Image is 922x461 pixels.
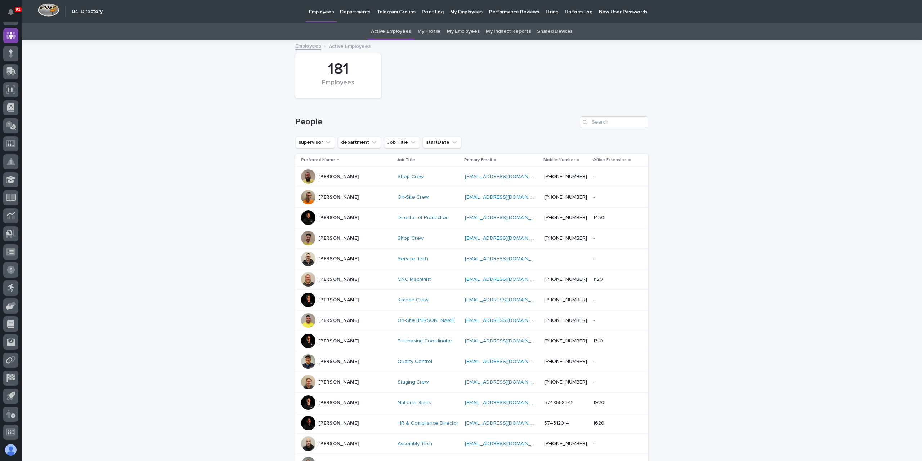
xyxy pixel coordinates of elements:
a: [PHONE_NUMBER] [544,380,587,385]
p: [PERSON_NAME] [318,441,359,447]
p: Job Title [397,156,415,164]
tr: [PERSON_NAME]On-Site Crew [EMAIL_ADDRESS][DOMAIN_NAME] [PHONE_NUMBER]-- [295,187,648,208]
button: department [338,137,381,148]
a: Quality Control [398,359,432,365]
p: [PERSON_NAME] [318,379,359,385]
p: [PERSON_NAME] [318,359,359,365]
a: [PHONE_NUMBER] [544,359,587,364]
tr: [PERSON_NAME]Kitchen Crew [EMAIL_ADDRESS][DOMAIN_NAME] [PHONE_NUMBER]-- [295,290,648,310]
a: Active Employees [371,23,411,40]
tr: [PERSON_NAME]Staging Crew [EMAIL_ADDRESS][DOMAIN_NAME] [PHONE_NUMBER]-- [295,372,648,393]
a: HR & Compliance Director [398,420,458,426]
a: On-Site [PERSON_NAME] [398,318,456,324]
a: Shared Devices [537,23,573,40]
p: [PERSON_NAME] [318,338,359,344]
a: Purchasing Coordinator [398,338,452,344]
a: [EMAIL_ADDRESS][DOMAIN_NAME] [465,400,546,405]
a: My Profile [417,23,440,40]
a: Assembly Tech [398,441,432,447]
a: [EMAIL_ADDRESS][DOMAIN_NAME] [465,297,546,302]
p: Office Extension [592,156,627,164]
a: [PHONE_NUMBER] [544,215,587,220]
p: - [593,357,596,365]
a: [EMAIL_ADDRESS][DOMAIN_NAME] [465,236,546,241]
a: [EMAIL_ADDRESS][DOMAIN_NAME] [465,174,546,179]
a: [PHONE_NUMBER] [544,174,587,179]
tr: [PERSON_NAME]HR & Compliance Director [EMAIL_ADDRESS][DOMAIN_NAME] 574312014116201620 [295,413,648,434]
a: My Employees [447,23,479,40]
tr: [PERSON_NAME]CNC Machinist [EMAIL_ADDRESS][DOMAIN_NAME] [PHONE_NUMBER]11201120 [295,269,648,290]
p: [PERSON_NAME] [318,174,359,180]
a: [EMAIL_ADDRESS][DOMAIN_NAME] [465,195,546,200]
a: CNC Machinist [398,276,431,283]
p: [PERSON_NAME] [318,276,359,283]
tr: [PERSON_NAME]Director of Production [EMAIL_ADDRESS][DOMAIN_NAME] [PHONE_NUMBER]14501450 [295,208,648,228]
p: - [593,439,596,447]
p: [PERSON_NAME] [318,318,359,324]
tr: [PERSON_NAME]Quality Control [EMAIL_ADDRESS][DOMAIN_NAME] [PHONE_NUMBER]-- [295,351,648,372]
button: Notifications [3,4,18,19]
a: [PHONE_NUMBER] [544,236,587,241]
p: - [593,234,596,241]
a: National Sales [398,400,431,406]
a: [EMAIL_ADDRESS][DOMAIN_NAME] [465,318,546,323]
p: [PERSON_NAME] [318,235,359,241]
a: [PHONE_NUMBER] [544,338,587,343]
a: [EMAIL_ADDRESS][DOMAIN_NAME] [465,215,546,220]
input: Search [580,116,648,128]
a: Shop Crew [398,235,424,241]
p: [PERSON_NAME] [318,400,359,406]
a: [EMAIL_ADDRESS][DOMAIN_NAME] [465,359,546,364]
p: - [593,193,596,200]
p: 1920 [593,398,606,406]
p: 1120 [593,275,604,283]
p: 1620 [593,419,606,426]
p: Preferred Name [301,156,335,164]
img: Workspace Logo [38,3,59,17]
p: [PERSON_NAME] [318,256,359,262]
a: Director of Production [398,215,449,221]
p: [PERSON_NAME] [318,194,359,200]
tr: [PERSON_NAME]Shop Crew [EMAIL_ADDRESS][DOMAIN_NAME] [PHONE_NUMBER]-- [295,167,648,187]
a: [EMAIL_ADDRESS][DOMAIN_NAME] [465,421,546,426]
button: supervisor [295,137,335,148]
tr: [PERSON_NAME]Purchasing Coordinator [EMAIL_ADDRESS][DOMAIN_NAME] [PHONE_NUMBER]13101310 [295,331,648,351]
tr: [PERSON_NAME]On-Site [PERSON_NAME] [EMAIL_ADDRESS][DOMAIN_NAME] [PHONE_NUMBER]-- [295,310,648,331]
a: [EMAIL_ADDRESS][DOMAIN_NAME] [465,380,546,385]
a: My Indirect Reports [486,23,531,40]
button: users-avatar [3,442,18,457]
a: On-Site Crew [398,194,429,200]
a: [EMAIL_ADDRESS][DOMAIN_NAME] [465,338,546,343]
p: - [593,378,596,385]
a: [EMAIL_ADDRESS][DOMAIN_NAME] [465,256,546,261]
div: Notifications91 [9,9,18,20]
a: [PHONE_NUMBER] [544,297,587,302]
p: [PERSON_NAME] [318,215,359,221]
tr: [PERSON_NAME]Shop Crew [EMAIL_ADDRESS][DOMAIN_NAME] [PHONE_NUMBER]-- [295,228,648,249]
a: [PHONE_NUMBER] [544,318,587,323]
a: Employees [295,41,321,50]
p: [PERSON_NAME] [318,420,359,426]
a: [EMAIL_ADDRESS][DOMAIN_NAME] [465,277,546,282]
a: 5748558342 [544,400,574,405]
tr: [PERSON_NAME]Assembly Tech [EMAIL_ADDRESS][DOMAIN_NAME] [PHONE_NUMBER]-- [295,434,648,454]
tr: [PERSON_NAME]Service Tech [EMAIL_ADDRESS][DOMAIN_NAME] -- [295,249,648,269]
div: 181 [308,60,369,78]
p: Primary Email [464,156,492,164]
p: [PERSON_NAME] [318,297,359,303]
div: Employees [308,79,369,94]
a: [PHONE_NUMBER] [544,195,587,200]
a: [PHONE_NUMBER] [544,441,587,446]
p: Active Employees [329,42,371,50]
h2: 04. Directory [72,9,103,15]
p: 1450 [593,213,606,221]
p: - [593,316,596,324]
a: [EMAIL_ADDRESS][DOMAIN_NAME] [465,441,546,446]
p: 91 [16,7,21,12]
a: Shop Crew [398,174,424,180]
a: Kitchen Crew [398,297,428,303]
button: Job Title [384,137,420,148]
a: [PHONE_NUMBER] [544,277,587,282]
button: startDate [423,137,461,148]
p: - [593,172,596,180]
